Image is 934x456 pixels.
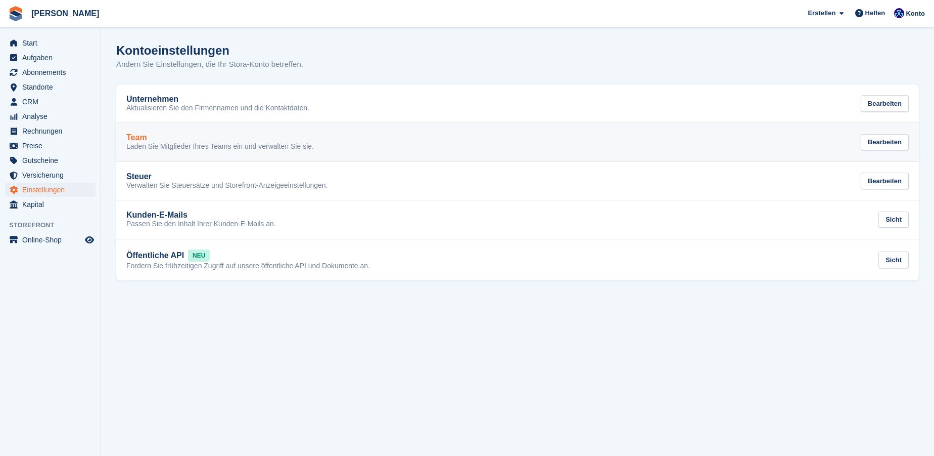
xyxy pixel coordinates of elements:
[5,51,96,65] a: menu
[5,80,96,94] a: menu
[126,181,328,190] p: Verwalten Sie Steuersätze und Storefront-Anzeigeeinstellungen.
[22,95,83,109] span: CRM
[5,153,96,168] a: menu
[5,36,96,50] a: menu
[5,124,96,138] a: menu
[878,212,909,228] div: Sicht
[8,6,23,21] img: stora-icon-8386f47178a22dfd0bd8f6a31ec36ba5ce8667c1dd55bd0f319d3a0aa187defe.svg
[5,109,96,123] a: menu
[5,183,96,197] a: menu
[83,234,96,246] a: Vorschau-Shop
[22,233,83,247] span: Online-Shop
[5,168,96,182] a: menu
[126,142,314,151] p: Laden Sie Mitglieder Ihres Teams ein und verwalten Sie sie.
[22,183,83,197] span: Einstellungen
[126,133,147,142] h2: Team
[22,139,83,153] span: Preise
[22,80,83,94] span: Standorte
[861,134,909,151] div: Bearbeiten
[126,104,309,113] p: Aktualisieren Sie den Firmennamen und die Kontaktdaten.
[861,95,909,112] div: Bearbeiten
[861,173,909,189] div: Bearbeiten
[22,168,83,182] span: Versicherung
[5,65,96,79] a: menu
[126,220,276,229] p: Passen Sie den Inhalt Ihrer Kunden-E-Mails an.
[5,139,96,153] a: menu
[865,8,885,18] span: Helfen
[22,65,83,79] span: Abonnements
[22,51,83,65] span: Aufgaben
[116,200,919,239] a: Kunden-E-Mails Passen Sie den Inhalt Ihrer Kunden-E-Mails an. Sicht
[126,95,178,104] h2: Unternehmen
[188,250,210,262] span: NEU
[894,8,904,18] img: Thomas Lerch
[116,59,303,70] p: Ändern Sie Einstellungen, die Ihr Stora-Konto betreffen.
[126,211,188,220] h2: Kunden-E-Mails
[126,172,152,181] h2: Steuer
[5,233,96,247] a: Speisekarte
[22,197,83,212] span: Kapital
[116,239,919,281] a: Öffentliche API NEU Fordern Sie frühzeitigen Zugriff auf unsere öffentliche API und Dokumente an....
[126,262,370,271] p: Fordern Sie frühzeitigen Zugriff auf unsere öffentliche API und Dokumente an.
[116,85,919,123] a: Unternehmen Aktualisieren Sie den Firmennamen und die Kontaktdaten. Bearbeiten
[116,162,919,200] a: Steuer Verwalten Sie Steuersätze und Storefront-Anzeigeeinstellungen. Bearbeiten
[5,197,96,212] a: menu
[27,5,103,22] a: [PERSON_NAME]
[9,220,101,230] span: Storefront
[906,9,925,19] span: Konto
[116,44,229,57] h1: Kontoeinstellungen
[22,36,83,50] span: Start
[22,109,83,123] span: Analyse
[126,251,184,260] h2: Öffentliche API
[22,153,83,168] span: Gutscheine
[808,8,835,18] span: Erstellen
[5,95,96,109] a: menu
[878,252,909,268] div: Sicht
[116,123,919,161] a: Team Laden Sie Mitglieder Ihres Teams ein und verwalten Sie sie. Bearbeiten
[22,124,83,138] span: Rechnungen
